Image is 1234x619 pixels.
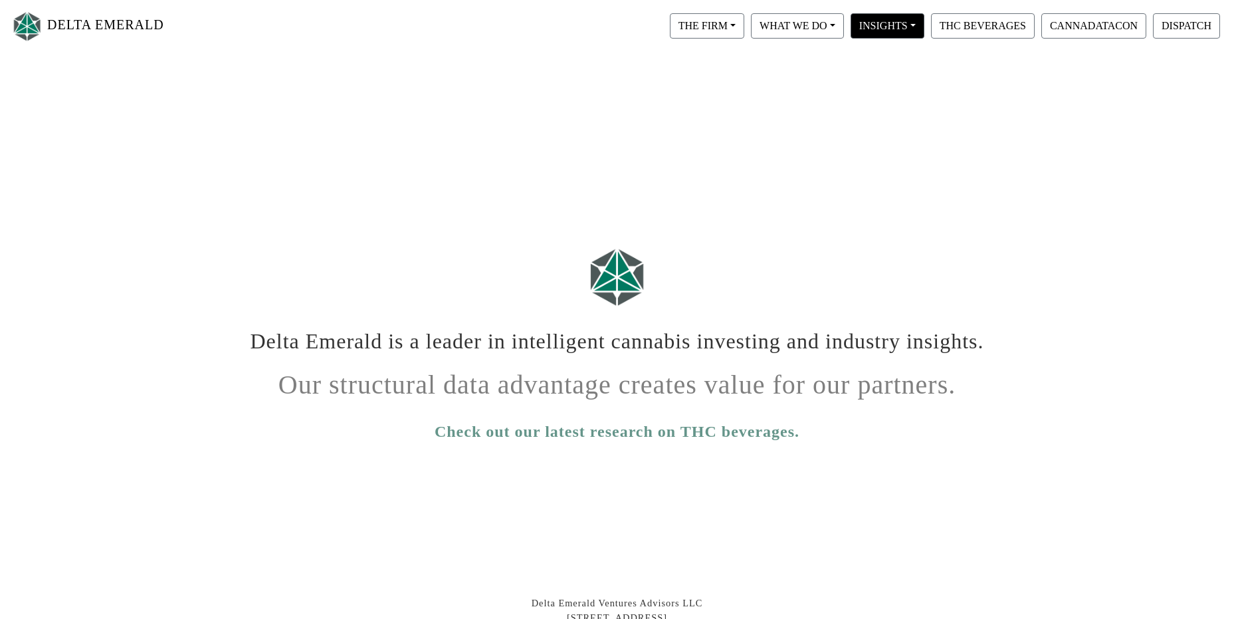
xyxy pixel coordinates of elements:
a: DISPATCH [1150,19,1223,31]
h1: Delta Emerald is a leader in intelligent cannabis investing and industry insights. [249,318,986,354]
a: DELTA EMERALD [11,5,164,47]
button: THE FIRM [670,13,744,39]
h1: Our structural data advantage creates value for our partners. [249,359,986,401]
button: THC BEVERAGES [931,13,1035,39]
img: Logo [584,242,651,312]
button: WHAT WE DO [751,13,844,39]
button: CANNADATACON [1041,13,1146,39]
button: INSIGHTS [851,13,924,39]
a: Check out our latest research on THC beverages. [435,420,799,443]
img: Logo [11,9,44,44]
a: THC BEVERAGES [928,19,1038,31]
a: CANNADATACON [1038,19,1150,31]
button: DISPATCH [1153,13,1220,39]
